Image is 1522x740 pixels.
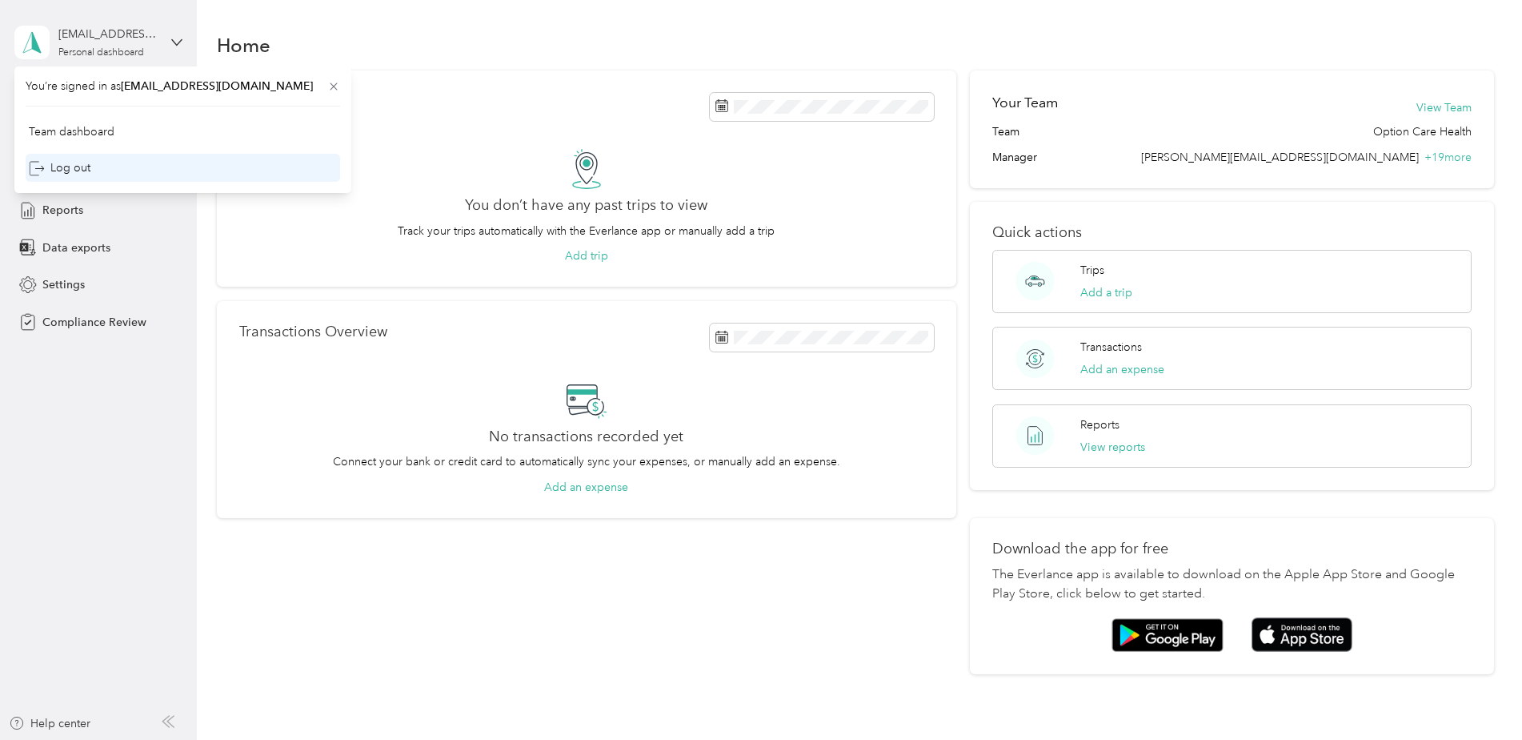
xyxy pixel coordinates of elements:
p: Quick actions [992,224,1472,241]
span: You’re signed in as [26,78,340,95]
span: Settings [42,276,85,293]
p: The Everlance app is available to download on the Apple App Store and Google Play Store, click be... [992,565,1472,604]
div: Team dashboard [29,123,114,140]
span: Option Care Health [1373,123,1472,140]
button: View reports [1080,439,1145,456]
p: Transactions Overview [239,324,387,340]
span: Manager [992,149,1037,166]
button: Help center [9,715,90,732]
span: Compliance Review [42,314,146,331]
button: Add a trip [1080,284,1132,301]
p: Transactions [1080,339,1142,356]
span: Team [992,123,1019,140]
button: Add an expense [1080,361,1164,378]
h2: Your Team [992,93,1058,113]
h1: Home [217,37,270,54]
p: Connect your bank or credit card to automatically sync your expenses, or manually add an expense. [333,453,840,470]
span: Reports [42,202,83,219]
iframe: Everlance-gr Chat Button Frame [1432,650,1522,740]
div: [EMAIL_ADDRESS][DOMAIN_NAME] [58,26,158,42]
p: Reports [1080,416,1119,433]
button: Add trip [565,247,608,264]
div: Personal dashboard [58,48,144,58]
span: [EMAIL_ADDRESS][DOMAIN_NAME] [121,79,313,93]
div: Log out [29,159,90,176]
p: Track your trips automatically with the Everlance app or manually add a trip [398,223,775,239]
img: App store [1252,617,1352,652]
h2: You don’t have any past trips to view [465,197,707,214]
p: Download the app for free [992,541,1472,557]
span: [PERSON_NAME][EMAIL_ADDRESS][DOMAIN_NAME] [1141,151,1419,164]
button: View Team [1416,99,1472,116]
h2: No transactions recorded yet [489,428,683,445]
button: Add an expense [544,479,628,496]
img: Google play [1111,618,1224,652]
span: + 19 more [1424,151,1472,164]
p: Trips [1080,262,1104,279]
span: Data exports [42,239,110,256]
